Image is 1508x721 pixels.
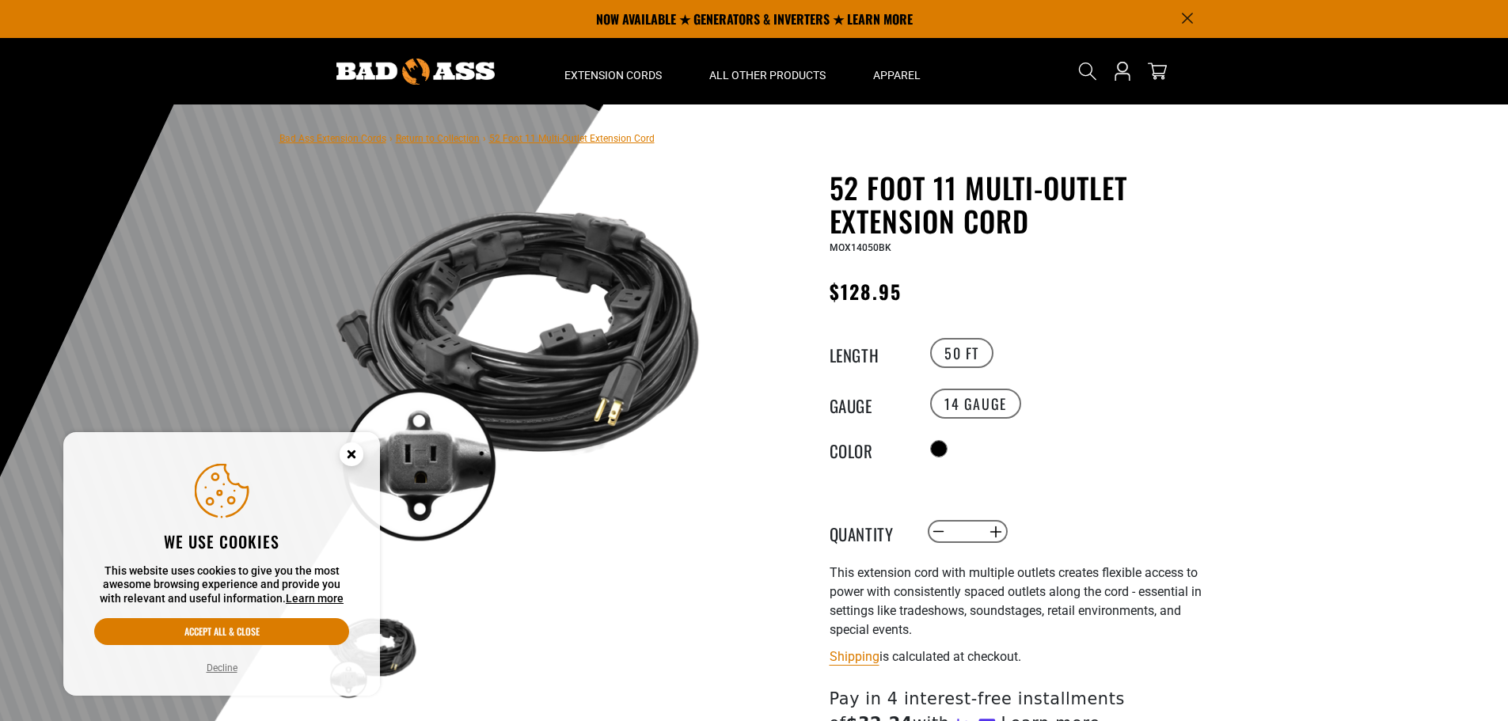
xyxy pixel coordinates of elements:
[286,592,344,605] a: Learn more
[63,432,380,696] aside: Cookie Consent
[830,522,909,542] label: Quantity
[930,389,1021,419] label: 14 Gauge
[326,174,708,556] img: black
[830,393,909,414] legend: Gauge
[873,68,921,82] span: Apparel
[389,133,393,144] span: ›
[564,68,662,82] span: Extension Cords
[830,171,1217,237] h1: 52 Foot 11 Multi-Outlet Extension Cord
[489,133,655,144] span: 52 Foot 11 Multi-Outlet Extension Cord
[830,343,909,363] legend: Length
[396,133,480,144] a: Return to Collection
[830,649,879,664] a: Shipping
[830,646,1217,667] div: is calculated at checkout.
[686,38,849,104] summary: All Other Products
[830,438,909,459] legend: Color
[202,660,242,676] button: Decline
[830,277,902,305] span: $128.95
[279,128,655,147] nav: breadcrumbs
[94,564,349,606] p: This website uses cookies to give you the most awesome browsing experience and provide you with r...
[94,618,349,645] button: Accept all & close
[849,38,944,104] summary: Apparel
[930,338,993,368] label: 50 FT
[830,565,1202,637] span: This extension cord with multiple outlets creates flexible access to power with consistently spac...
[336,59,495,85] img: Bad Ass Extension Cords
[1075,59,1100,84] summary: Search
[94,531,349,552] h2: We use cookies
[541,38,686,104] summary: Extension Cords
[483,133,486,144] span: ›
[279,133,386,144] a: Bad Ass Extension Cords
[709,68,826,82] span: All Other Products
[830,242,891,253] span: MOX14050BK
